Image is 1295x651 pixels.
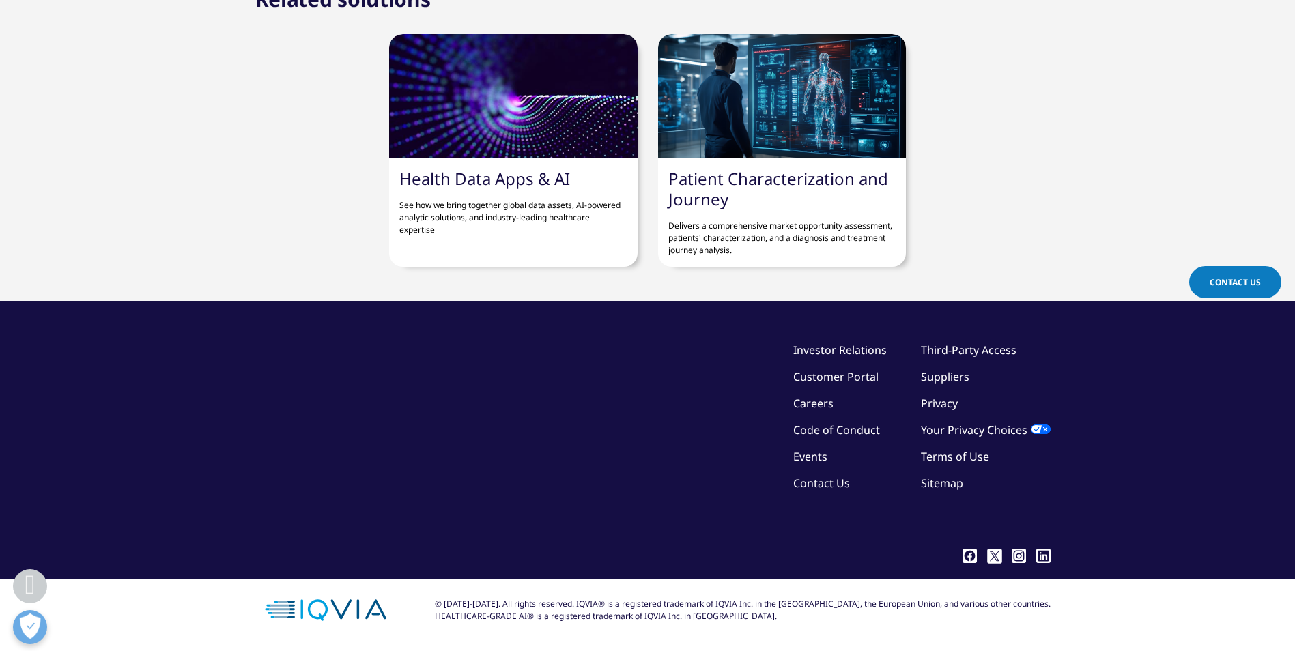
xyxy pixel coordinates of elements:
[399,189,627,236] p: See how we bring together global data assets, AI-powered analytic solutions, and industry-leading...
[793,449,827,464] a: Events
[399,167,570,190] a: Health Data Apps & AI
[921,476,963,491] a: Sitemap
[668,167,888,210] a: Patient Characterization and Journey
[793,343,887,358] a: Investor Relations
[668,209,896,257] p: Delivers a comprehensive market opportunity assessment, patients' characterization, and a diagnos...
[921,449,989,464] a: Terms of Use
[1189,266,1281,298] a: Contact Us
[921,343,1016,358] a: Third-Party Access
[921,422,1051,437] a: Your Privacy Choices
[793,476,850,491] a: Contact Us
[921,396,958,411] a: Privacy
[921,369,969,384] a: Suppliers
[793,369,879,384] a: Customer Portal
[793,396,834,411] a: Careers
[1210,276,1261,288] span: Contact Us
[793,422,880,437] a: Code of Conduct
[435,598,1051,622] div: © [DATE]-[DATE]. All rights reserved. IQVIA® is a registered trademark of IQVIA Inc. in the [GEOG...
[13,610,47,644] button: Open Preferences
